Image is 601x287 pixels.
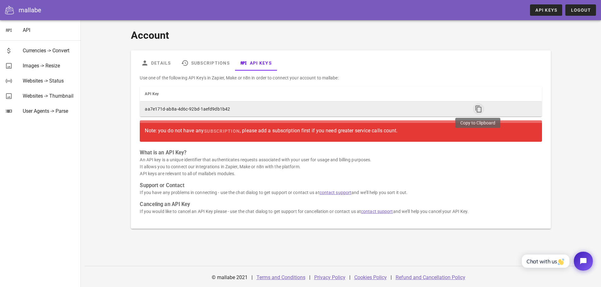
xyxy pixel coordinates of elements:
[23,27,76,33] div: API
[396,274,465,280] a: Refund and Cancellation Policy
[204,129,240,134] span: subscription
[131,28,551,43] h1: Account
[354,274,387,280] a: Cookies Policy
[23,48,76,54] div: Currencies -> Convert
[361,209,393,214] a: contact support
[535,8,557,13] span: API Keys
[565,4,596,16] button: Logout
[140,101,468,117] td: aa7e171d-ab8a-4d6c-92bd-1aefd9db1b42
[140,201,542,208] h3: Canceling an API Key
[251,270,253,285] div: |
[140,149,542,156] h3: What is an API Key?
[256,274,305,280] a: Terms and Conditions
[145,125,537,137] div: Note: you do not have any , please add a subscription first if you need greater service calls count.
[530,4,562,16] a: API Keys
[320,190,352,195] a: contact support
[140,86,468,101] th: API Key: Not sorted. Activate to sort ascending.
[314,274,345,280] a: Privacy Policy
[19,5,41,15] div: mallabe
[208,270,251,285] div: © mallabe 2021
[23,108,76,114] div: User Agents -> Parse
[23,78,76,84] div: Websites -> Status
[23,93,76,99] div: Websites -> Thumbnail
[145,92,159,96] span: API Key
[140,74,542,81] p: Use one of the following API Key's in Zapier, Make or n8n in order to connect your account to mal...
[570,8,591,13] span: Logout
[204,125,240,137] a: subscription
[309,270,310,285] div: |
[140,156,542,177] p: An API key is a unique identifier that authenticates requests associated with your user for usage...
[136,55,176,71] a: Details
[349,270,351,285] div: |
[515,246,598,276] iframe: Tidio Chat
[140,182,542,189] h3: Support or Contact
[140,208,542,215] p: If you would like to cancel an API Key please - use the chat dialog to get support for cancellati...
[23,63,76,69] div: Images -> Resize
[176,55,235,71] a: Subscriptions
[140,189,542,196] p: If you have any problems in connecting - use the chat dialog to get support or contact us at and ...
[391,270,392,285] div: |
[235,55,277,71] a: API Keys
